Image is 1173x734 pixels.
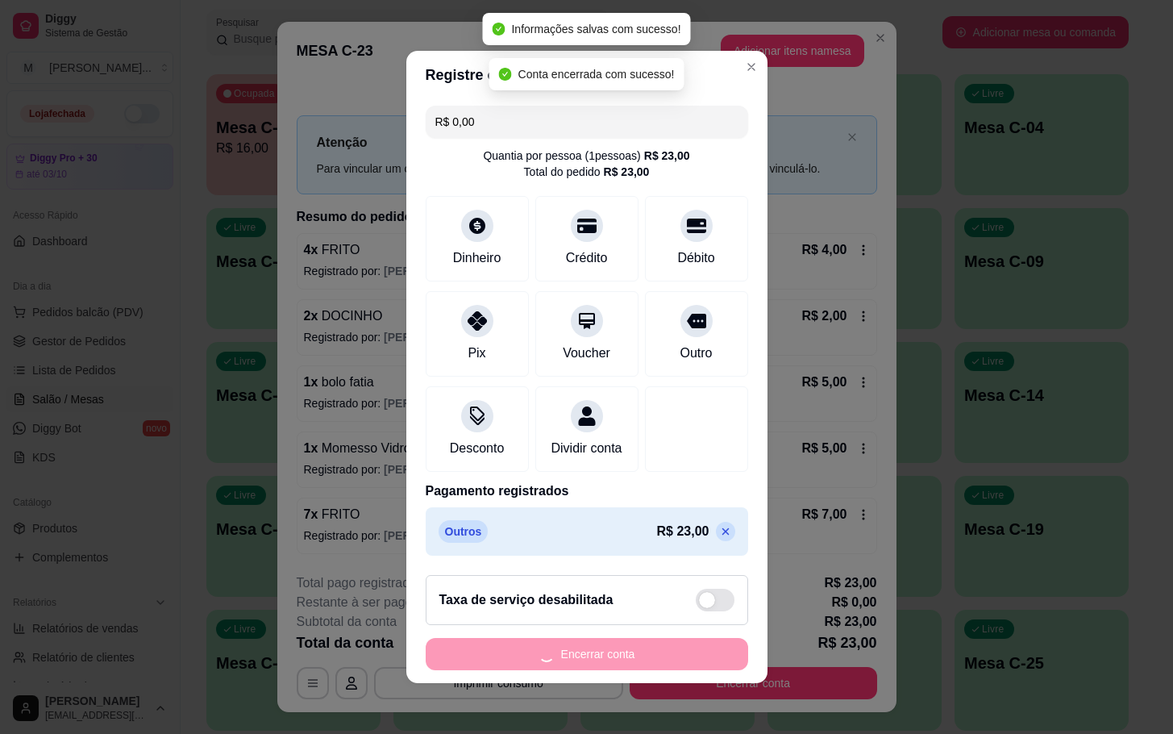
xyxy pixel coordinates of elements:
div: R$ 23,00 [604,164,650,180]
span: Informações salvas com sucesso! [511,23,680,35]
div: Pix [468,344,485,363]
input: Ex.: hambúrguer de cordeiro [435,106,738,138]
div: Desconto [450,439,505,458]
h2: Taxa de serviço desabilitada [439,590,614,610]
span: Conta encerrada com sucesso! [518,68,675,81]
header: Registre o pagamento do pedido [406,51,767,99]
div: Crédito [566,248,608,268]
p: Pagamento registrados [426,482,748,501]
div: Voucher [563,344,610,363]
div: Dinheiro [453,248,501,268]
p: Outros [439,520,489,543]
span: check-circle [499,68,512,81]
div: Dividir conta [551,439,622,458]
p: R$ 23,00 [657,522,709,541]
div: Outro [680,344,712,363]
div: Quantia por pessoa ( 1 pessoas) [483,148,689,164]
button: Close [738,54,764,80]
div: Total do pedido [524,164,650,180]
div: Débito [677,248,714,268]
span: check-circle [492,23,505,35]
div: R$ 23,00 [644,148,690,164]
